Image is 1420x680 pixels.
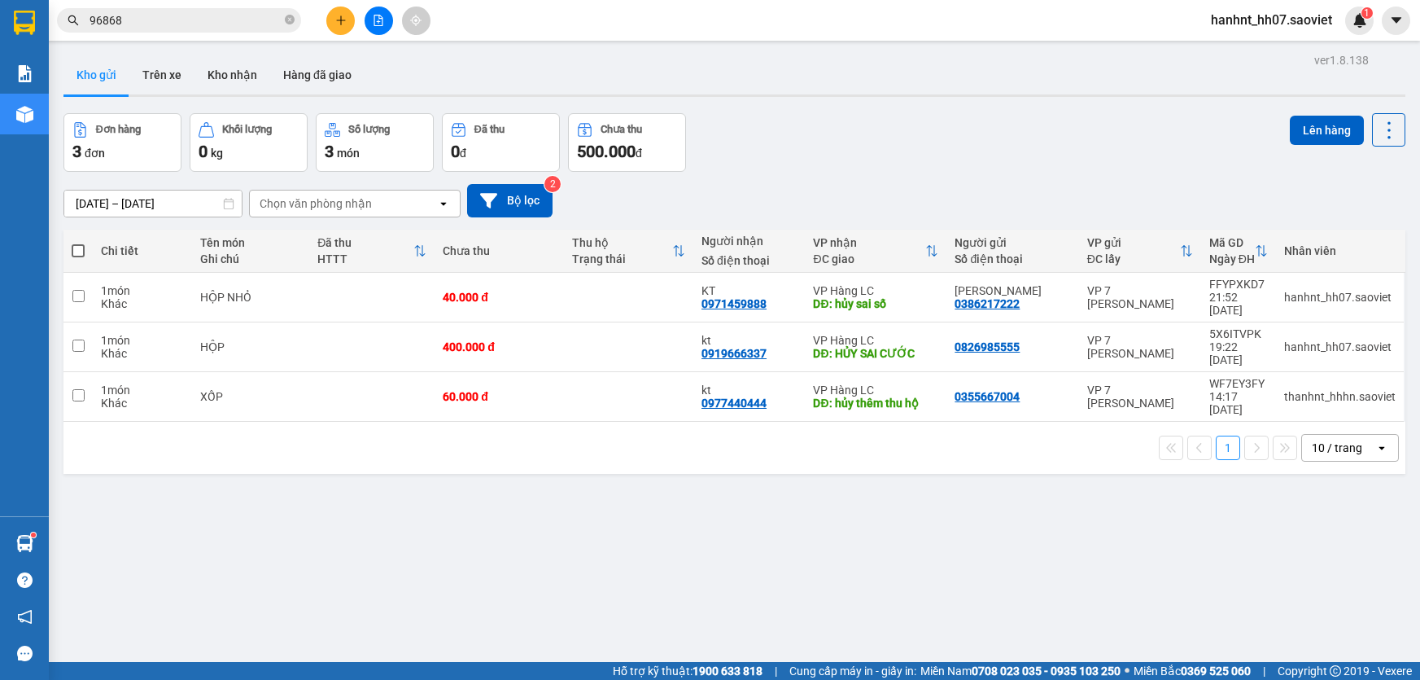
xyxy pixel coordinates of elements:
svg: open [1375,441,1388,454]
span: 3 [325,142,334,161]
span: ⚪️ [1125,668,1129,674]
sup: 1 [31,533,36,537]
img: warehouse-icon [16,535,33,552]
div: VP Hàng LC [813,284,938,297]
span: question-circle [17,573,33,588]
div: VP Hàng LC [813,384,938,397]
span: 3 [72,142,81,161]
img: logo-vxr [14,11,35,35]
button: Khối lượng0kg [190,113,308,172]
span: search [68,15,79,26]
div: DĐ: hủy sai số [813,297,938,310]
sup: 1 [1361,7,1373,19]
div: kt [701,384,797,397]
span: | [1263,662,1265,680]
button: Trên xe [129,55,194,94]
div: VP nhận [813,236,925,249]
strong: 0369 525 060 [1181,665,1251,678]
div: hanhnt_hh07.saoviet [1284,291,1396,304]
div: Người gửi [955,236,1070,249]
input: Tìm tên, số ĐT hoặc mã đơn [90,11,282,29]
div: 19:22 [DATE] [1209,340,1268,366]
div: Thu hộ [572,236,672,249]
div: HTTT [317,252,413,265]
div: ĐC giao [813,252,925,265]
div: Khác [101,397,184,410]
div: thanhnt_hhhn.saoviet [1284,390,1396,403]
div: 1 món [101,284,184,297]
div: Số lượng [348,124,390,135]
div: Ghi chú [200,252,301,265]
button: Hàng đã giao [270,55,365,94]
input: Select a date range. [64,191,242,217]
div: VP 7 [PERSON_NAME] [1087,334,1193,360]
div: VP 7 [PERSON_NAME] [1087,284,1193,310]
span: copyright [1330,665,1341,677]
sup: 2 [544,176,561,192]
button: Kho gửi [63,55,129,94]
th: Toggle SortBy [1201,230,1276,273]
div: 0919666337 [701,347,767,360]
th: Toggle SortBy [805,230,946,273]
div: 400.000 đ [443,340,556,353]
span: 0 [451,142,460,161]
div: VP gửi [1087,236,1180,249]
span: close-circle [285,13,295,29]
button: Số lượng3món [316,113,434,172]
span: Miền Bắc [1134,662,1251,680]
span: Cung cấp máy in - giấy in: [789,662,916,680]
div: 10 / trang [1312,440,1362,456]
div: KT [701,284,797,297]
span: 0 [199,142,208,161]
div: 40.000 đ [443,291,556,304]
div: Khối lượng [222,124,272,135]
div: 5X6ITVPK [1209,327,1268,340]
span: đ [460,147,466,160]
div: Ngày ĐH [1209,252,1255,265]
button: aim [402,7,430,35]
div: DĐ: HỦY SAI CƯỚC [813,347,938,360]
div: VP 7 [PERSON_NAME] [1087,384,1193,410]
div: Khác [101,297,184,310]
img: solution-icon [16,65,33,82]
div: 0826985555 [955,340,1020,353]
span: close-circle [285,15,295,24]
div: WF7EY3FY [1209,377,1268,390]
button: Đã thu0đ [442,113,560,172]
span: aim [410,15,422,26]
th: Toggle SortBy [1079,230,1201,273]
div: 0971459888 [701,297,767,310]
div: Khác [101,347,184,360]
div: DĐ: hủy thêm thu hộ [813,397,938,410]
span: Miền Nam [920,662,1121,680]
div: 60.000 đ [443,390,556,403]
button: caret-down [1382,7,1410,35]
button: Lên hàng [1290,116,1364,145]
div: 1 món [101,334,184,347]
span: | [775,662,777,680]
div: Số điện thoại [955,252,1070,265]
button: Đơn hàng3đơn [63,113,181,172]
div: Chưa thu [443,244,556,257]
div: 0355667004 [955,390,1020,403]
div: Đã thu [317,236,413,249]
span: 1 [1364,7,1370,19]
span: món [337,147,360,160]
div: vũ đình tùng [955,284,1070,297]
strong: 1900 633 818 [693,665,762,678]
div: HỘP [200,340,301,353]
div: Tên món [200,236,301,249]
div: Chọn văn phòng nhận [260,195,372,212]
span: caret-down [1389,13,1404,28]
strong: 0708 023 035 - 0935 103 250 [972,665,1121,678]
div: kt [701,334,797,347]
th: Toggle SortBy [564,230,693,273]
div: Đã thu [474,124,505,135]
div: 0977440444 [701,397,767,410]
span: đơn [85,147,105,160]
button: Chưa thu500.000đ [568,113,686,172]
div: Chưa thu [601,124,642,135]
div: Mã GD [1209,236,1255,249]
div: HỘP NHỎ [200,291,301,304]
img: icon-new-feature [1352,13,1367,28]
